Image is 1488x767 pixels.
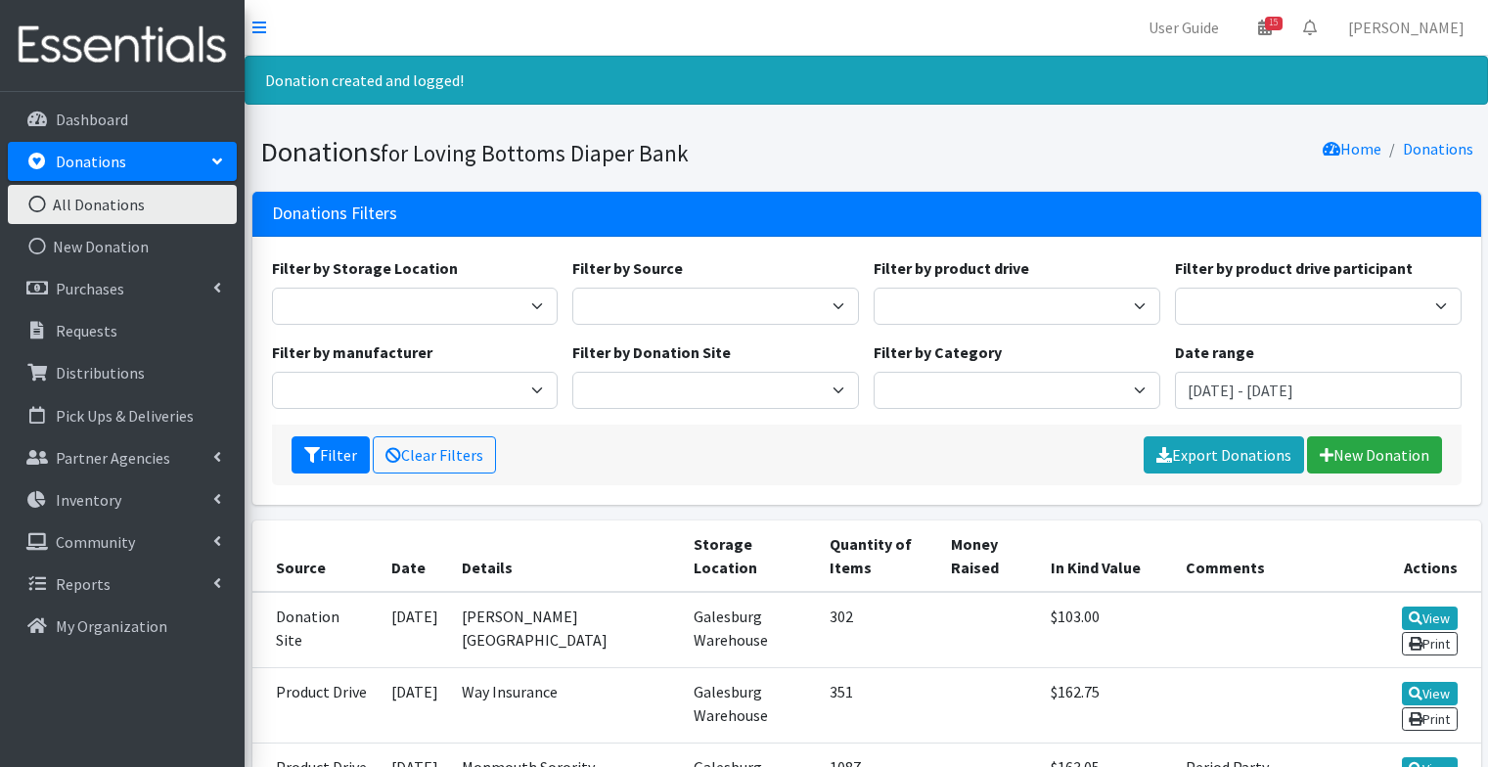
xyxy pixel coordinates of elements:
p: Pick Ups & Deliveries [56,406,194,426]
label: Filter by Storage Location [272,256,458,280]
a: New Donation [8,227,237,266]
th: Comments [1174,520,1359,592]
td: $162.75 [1039,667,1175,743]
td: Way Insurance [450,667,682,743]
p: Partner Agencies [56,448,170,468]
a: Dashboard [8,100,237,139]
a: Pick Ups & Deliveries [8,396,237,435]
a: Clear Filters [373,436,496,474]
a: Inventory [8,480,237,519]
th: Money Raised [939,520,1039,592]
label: Filter by product drive participant [1175,256,1413,280]
label: Filter by Source [572,256,683,280]
td: [PERSON_NAME][GEOGRAPHIC_DATA] [450,592,682,668]
a: Requests [8,311,237,350]
label: Filter by Category [874,340,1002,364]
a: All Donations [8,185,237,224]
p: Requests [56,321,117,340]
img: HumanEssentials [8,13,237,78]
td: 302 [818,592,939,668]
p: My Organization [56,616,167,636]
td: Donation Site [252,592,380,668]
th: Storage Location [682,520,818,592]
p: Dashboard [56,110,128,129]
h1: Donations [260,135,860,169]
a: Donations [1403,139,1473,158]
a: User Guide [1133,8,1235,47]
p: Community [56,532,135,552]
td: Galesburg Warehouse [682,592,818,668]
a: Distributions [8,353,237,392]
a: View [1402,682,1458,705]
p: Inventory [56,490,121,510]
p: Reports [56,574,111,594]
input: January 1, 2011 - December 31, 2011 [1175,372,1462,409]
th: Source [252,520,380,592]
a: [PERSON_NAME] [1332,8,1480,47]
td: $103.00 [1039,592,1175,668]
td: [DATE] [380,592,450,668]
a: View [1402,607,1458,630]
label: Filter by product drive [874,256,1029,280]
a: Community [8,522,237,562]
label: Filter by Donation Site [572,340,731,364]
th: Details [450,520,682,592]
th: Quantity of Items [818,520,939,592]
p: Donations [56,152,126,171]
p: Purchases [56,279,124,298]
a: Export Donations [1144,436,1304,474]
a: My Organization [8,607,237,646]
p: Distributions [56,363,145,383]
td: [DATE] [380,667,450,743]
h3: Donations Filters [272,203,397,224]
a: Purchases [8,269,237,308]
td: 351 [818,667,939,743]
a: New Donation [1307,436,1442,474]
button: Filter [292,436,370,474]
a: Print [1402,632,1458,655]
span: 15 [1265,17,1283,30]
td: Galesburg Warehouse [682,667,818,743]
a: Home [1323,139,1381,158]
a: Donations [8,142,237,181]
th: Actions [1359,520,1480,592]
a: Print [1402,707,1458,731]
th: In Kind Value [1039,520,1175,592]
label: Filter by manufacturer [272,340,432,364]
td: Product Drive [252,667,380,743]
div: Donation created and logged! [245,56,1488,105]
a: Partner Agencies [8,438,237,477]
a: Reports [8,564,237,604]
a: 15 [1242,8,1287,47]
small: for Loving Bottoms Diaper Bank [381,139,689,167]
th: Date [380,520,450,592]
label: Date range [1175,340,1254,364]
